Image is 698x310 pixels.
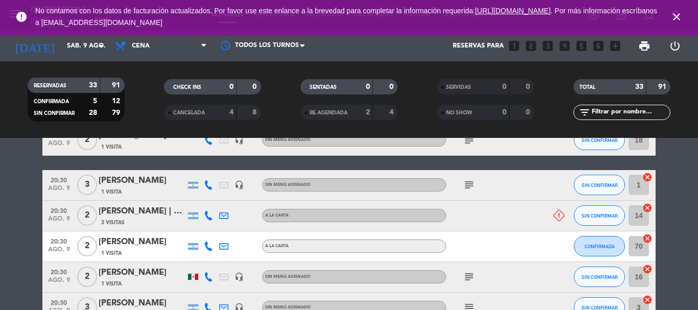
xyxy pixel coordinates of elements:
span: CONFIRMADA [585,244,615,249]
span: SIN CONFIRMAR [34,111,75,116]
span: 20:30 [46,296,72,308]
strong: 33 [635,83,643,90]
button: SIN CONFIRMAR [574,175,625,195]
i: looks_one [507,39,521,53]
strong: 12 [112,98,122,105]
span: Sin menú asignado [265,138,311,142]
span: 3 [77,175,97,195]
strong: 33 [89,82,97,89]
i: power_settings_new [669,40,681,52]
i: subject [463,271,475,283]
span: Reservas para [453,42,504,50]
span: CHECK INS [173,85,201,90]
span: 20:30 [46,235,72,247]
i: looks_6 [592,39,605,53]
strong: 0 [389,83,395,90]
span: RE AGENDADA [310,110,347,115]
span: 2 [77,267,97,287]
strong: 91 [112,82,122,89]
span: Sin menú asignado [265,275,311,279]
strong: 8 [252,109,259,116]
strong: 2 [366,109,370,116]
span: ago. 9 [46,246,72,258]
span: No contamos con los datos de facturación actualizados. Por favor use este enlance a la brevedad p... [35,7,657,27]
i: [DATE] [8,35,62,57]
i: cancel [642,295,653,305]
i: filter_list [578,106,591,118]
span: ago. 9 [46,216,72,227]
span: Cena [132,42,150,50]
span: A LA CARTA [265,213,289,218]
span: ago. 9 [46,185,72,197]
a: [URL][DOMAIN_NAME] [475,7,551,15]
span: 20:30 [46,174,72,185]
strong: 4 [389,109,395,116]
span: CANCELADA [173,110,205,115]
button: SIN CONFIRMAR [574,267,625,287]
i: add_box [609,39,622,53]
i: cancel [642,233,653,244]
span: SENTADAS [310,85,337,90]
span: 20:30 [46,204,72,216]
i: headset_mic [235,180,244,189]
span: Sin menú asignado [265,183,311,187]
span: SIN CONFIRMAR [581,182,618,188]
span: SIN CONFIRMAR [581,274,618,280]
span: TOTAL [579,85,595,90]
span: 2 [77,130,97,150]
span: 20:30 [46,266,72,277]
span: SIN CONFIRMAR [581,137,618,143]
span: 2 [77,205,97,226]
button: SIN CONFIRMAR [574,130,625,150]
i: headset_mic [235,135,244,145]
a: . Por más información escríbanos a [EMAIL_ADDRESS][DOMAIN_NAME] [35,7,657,27]
i: subject [463,179,475,191]
i: subject [463,134,475,146]
span: NO SHOW [446,110,472,115]
strong: 0 [526,83,532,90]
strong: 0 [526,109,532,116]
strong: 0 [502,83,506,90]
span: ago. 9 [46,277,72,289]
div: [PERSON_NAME] | CENTURION [99,205,185,218]
button: CONFIRMADA [574,236,625,256]
i: error [15,11,28,23]
span: A LA CARTA [265,244,289,248]
strong: 0 [252,83,259,90]
span: 1 Visita [101,280,122,288]
span: 3 Visitas [101,219,125,227]
button: SIN CONFIRMAR [574,205,625,226]
div: [PERSON_NAME] [99,266,185,279]
i: arrow_drop_down [95,40,107,52]
i: cancel [642,203,653,213]
span: RESERVADAS [34,83,66,88]
strong: 5 [93,98,97,105]
strong: 79 [112,109,122,116]
strong: 4 [229,109,234,116]
strong: 28 [89,109,97,116]
i: cancel [642,264,653,274]
strong: 0 [502,109,506,116]
div: [PERSON_NAME] [99,174,185,187]
div: [PERSON_NAME] [99,235,185,249]
input: Filtrar por nombre... [591,107,670,118]
span: SERVIDAS [446,85,471,90]
span: 1 Visita [101,249,122,257]
span: 1 Visita [101,143,122,151]
span: print [638,40,650,52]
span: CONFIRMADA [34,99,69,104]
div: [PERSON_NAME] [99,297,185,310]
strong: 0 [366,83,370,90]
strong: 91 [658,83,668,90]
span: Sin menú asignado [265,305,311,309]
i: looks_5 [575,39,588,53]
i: looks_3 [541,39,554,53]
i: looks_two [524,39,538,53]
i: cancel [642,172,653,182]
span: SIN CONFIRMAR [581,213,618,219]
i: headset_mic [235,272,244,281]
span: ago. 9 [46,140,72,152]
span: 2 [77,236,97,256]
span: 1 Visita [101,188,122,196]
div: LOG OUT [660,31,690,61]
